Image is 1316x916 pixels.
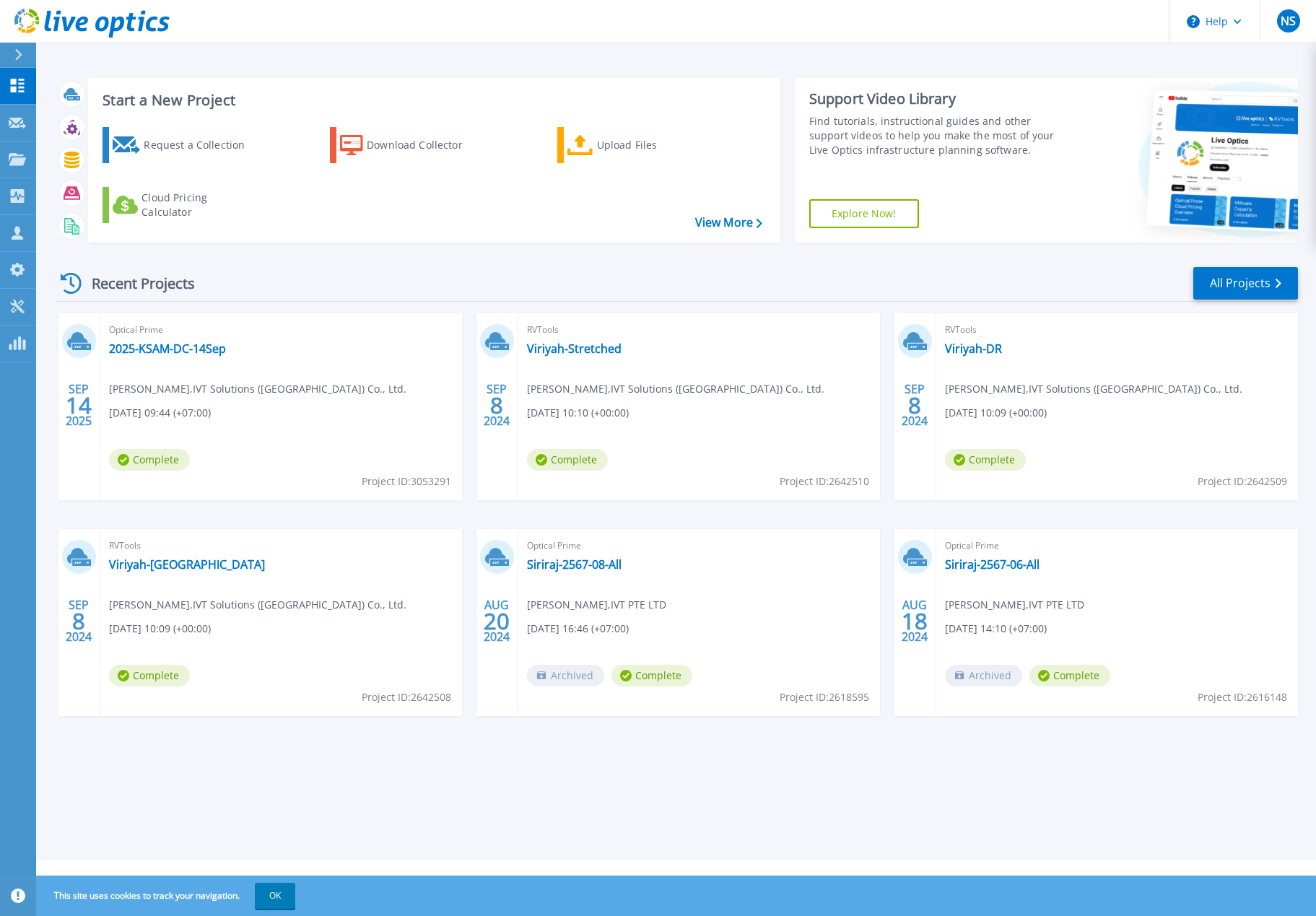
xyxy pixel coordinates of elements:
[945,538,1289,554] span: Optical Prime
[362,474,451,489] span: Project ID: 3053291
[103,92,762,108] h3: Start a New Project
[901,595,928,647] div: AUG 2024
[66,399,92,411] span: 14
[483,379,510,432] div: SEP 2024
[109,557,265,572] a: Viriyah-[GEOGRAPHIC_DATA]
[144,131,259,160] div: Request a Collection
[109,341,226,356] a: 2025-KSAM-DC-14Sep
[484,615,510,627] span: 20
[103,187,263,223] a: Cloud Pricing Calculator
[109,597,406,613] span: [PERSON_NAME] , IVT Solutions ([GEOGRAPHIC_DATA]) Co., Ltd.
[527,538,871,554] span: Optical Prime
[109,405,211,421] span: [DATE] 09:44 (+07:00)
[1029,665,1110,686] span: Complete
[902,615,928,627] span: 18
[255,883,295,909] button: OK
[103,127,263,163] a: Request a Collection
[490,399,503,411] span: 8
[1281,15,1296,27] span: NS
[780,689,869,705] span: Project ID: 2618595
[56,266,214,301] div: Recent Projects
[557,127,718,163] a: Upload Files
[527,405,629,421] span: [DATE] 10:10 (+00:00)
[945,341,1002,356] a: Viriyah-DR
[695,216,762,230] a: View More
[527,449,608,471] span: Complete
[945,449,1026,471] span: Complete
[40,883,295,909] span: This site uses cookies to track your navigation.
[945,621,1047,637] span: [DATE] 14:10 (+07:00)
[65,595,92,647] div: SEP 2024
[945,597,1084,613] span: [PERSON_NAME] , IVT PTE LTD
[362,689,451,705] span: Project ID: 2642508
[908,399,921,411] span: 8
[109,538,453,554] span: RVTools
[597,131,713,160] div: Upload Files
[901,379,928,432] div: SEP 2024
[1193,267,1298,300] a: All Projects
[527,322,871,338] span: RVTools
[72,615,85,627] span: 8
[65,379,92,432] div: SEP 2025
[527,381,824,397] span: [PERSON_NAME] , IVT Solutions ([GEOGRAPHIC_DATA]) Co., Ltd.
[527,621,629,637] span: [DATE] 16:46 (+07:00)
[611,665,692,686] span: Complete
[527,597,666,613] span: [PERSON_NAME] , IVT PTE LTD
[367,131,482,160] div: Download Collector
[809,114,1065,157] div: Find tutorials, instructional guides and other support videos to help you make the most of your L...
[945,322,1289,338] span: RVTools
[780,474,869,489] span: Project ID: 2642510
[330,127,491,163] a: Download Collector
[945,381,1242,397] span: [PERSON_NAME] , IVT Solutions ([GEOGRAPHIC_DATA]) Co., Ltd.
[945,665,1022,686] span: Archived
[109,665,190,686] span: Complete
[109,449,190,471] span: Complete
[527,341,622,356] a: Viriyah-Stretched
[109,621,211,637] span: [DATE] 10:09 (+00:00)
[809,199,919,228] a: Explore Now!
[1198,689,1287,705] span: Project ID: 2616148
[109,322,453,338] span: Optical Prime
[527,557,622,572] a: Siriraj-2567-08-All
[945,557,1040,572] a: Siriraj-2567-06-All
[945,405,1047,421] span: [DATE] 10:09 (+00:00)
[1198,474,1287,489] span: Project ID: 2642509
[527,665,604,686] span: Archived
[141,191,257,219] div: Cloud Pricing Calculator
[109,381,406,397] span: [PERSON_NAME] , IVT Solutions ([GEOGRAPHIC_DATA]) Co., Ltd.
[483,595,510,647] div: AUG 2024
[809,90,1065,108] div: Support Video Library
